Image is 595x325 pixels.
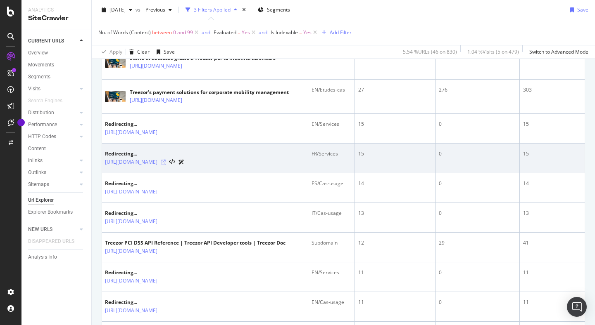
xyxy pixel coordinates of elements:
a: CURRENT URLS [28,37,77,45]
button: Apply [98,45,122,59]
button: Add Filter [319,28,352,38]
div: EN/Etudes-cas [312,86,351,94]
div: 0 [439,210,516,217]
div: and [259,29,267,36]
div: 276 [439,86,516,94]
div: Switch to Advanced Mode [529,48,588,55]
span: = [238,29,240,36]
div: Performance [28,120,57,129]
div: Save [164,48,175,55]
div: and [202,29,210,36]
div: CURRENT URLS [28,37,64,45]
div: Movements [28,61,54,69]
a: [URL][DOMAIN_NAME] [105,247,157,255]
a: Visits [28,85,77,93]
a: [URL][DOMAIN_NAME] [105,306,157,315]
div: Content [28,144,46,153]
a: Movements [28,61,86,69]
div: Tooltip anchor [17,119,25,126]
a: Analysis Info [28,253,86,261]
a: HTTP Codes [28,132,77,141]
a: [URL][DOMAIN_NAME] [105,158,157,166]
a: [URL][DOMAIN_NAME] [105,128,157,137]
div: Analytics [28,7,85,14]
div: Treezor PCI DSS API Reference | Treezor API Developer tools | Treezor Doc [105,239,286,247]
div: Clear [137,48,150,55]
div: Redirecting... [105,150,184,158]
a: Sitemaps [28,180,77,189]
div: IT/Cas-usage [312,210,351,217]
button: and [259,28,267,36]
a: Performance [28,120,77,129]
a: Url Explorer [28,196,86,205]
span: Evaluated [214,29,236,36]
div: 27 [358,86,432,94]
div: Redirecting... [105,120,184,128]
a: [URL][DOMAIN_NAME] [105,188,157,196]
a: Content [28,144,86,153]
div: 0 [439,150,516,158]
div: 15 [358,150,432,158]
button: Segments [255,3,293,16]
a: Outlinks [28,168,77,177]
div: 11 [523,299,589,306]
div: Outlinks [28,168,46,177]
div: 13 [523,210,589,217]
div: Redirecting... [105,210,184,217]
button: Save [153,45,175,59]
div: 15 [523,120,589,128]
div: Redirecting... [105,299,184,306]
span: vs [136,6,142,13]
div: Visits [28,85,40,93]
a: Search Engines [28,97,71,105]
div: 0 [439,269,516,276]
div: Sitemaps [28,180,49,189]
div: 41 [523,239,589,247]
a: [URL][DOMAIN_NAME] [130,62,182,70]
div: 15 [523,150,589,158]
button: 3 Filters Applied [182,3,240,16]
div: 12 [358,239,432,247]
a: Overview [28,49,86,57]
div: 1.04 % Visits ( 5 on 479 ) [467,48,519,55]
div: Overview [28,49,48,57]
div: 15 [358,120,432,128]
div: 0 [439,299,516,306]
span: between [152,29,172,36]
div: 29 [439,239,516,247]
img: main image [105,57,126,68]
button: Previous [142,3,175,16]
div: SiteCrawler [28,14,85,23]
div: Open Intercom Messenger [567,297,587,317]
div: 14 [523,180,589,187]
div: 11 [523,269,589,276]
div: Search Engines [28,97,62,105]
div: 13 [358,210,432,217]
div: Url Explorer [28,196,54,205]
button: [DATE] [98,3,136,16]
button: View HTML Source [169,159,175,165]
a: [URL][DOMAIN_NAME] [130,96,182,104]
span: Yes [242,27,250,38]
span: Previous [142,6,165,13]
a: Explorer Bookmarks [28,208,86,217]
div: 0 [439,120,516,128]
span: 0 and 99 [173,27,193,38]
div: 14 [358,180,432,187]
div: Inlinks [28,156,43,165]
div: Redirecting... [105,180,184,187]
a: AI Url Details [178,158,184,166]
div: FR/Services [312,150,351,158]
div: 0 [439,180,516,187]
a: Segments [28,73,86,81]
img: main image [105,91,126,102]
div: HTTP Codes [28,132,56,141]
a: Inlinks [28,156,77,165]
span: Yes [303,27,312,38]
div: Segments [28,73,50,81]
div: NEW URLS [28,225,52,234]
div: DISAPPEARED URLS [28,237,74,246]
button: Clear [126,45,150,59]
div: Redirecting... [105,269,184,276]
span: Is Indexable [271,29,298,36]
